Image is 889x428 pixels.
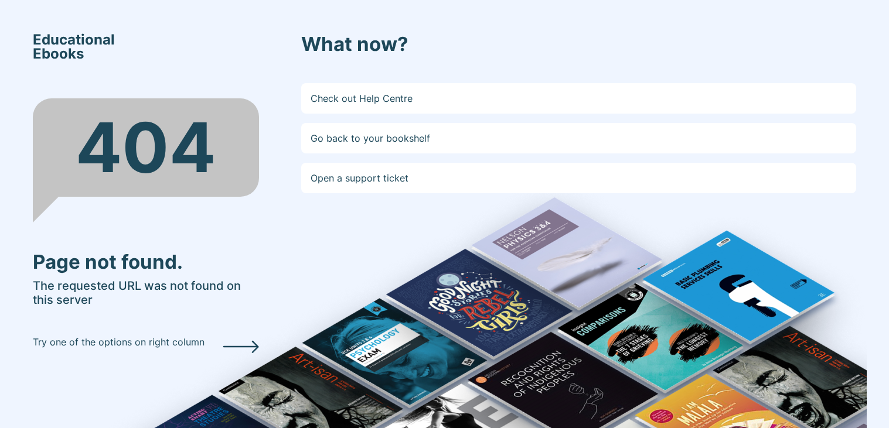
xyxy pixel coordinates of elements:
[33,279,259,307] h5: The requested URL was not found on this server
[33,98,259,197] div: 404
[33,335,205,349] p: Try one of the options on right column
[301,83,857,114] a: Check out Help Centre
[33,251,259,274] h3: Page not found.
[301,123,857,153] a: Go back to your bookshelf
[301,33,857,56] h3: What now?
[301,163,857,193] a: Open a support ticket
[33,33,115,61] span: Educational Ebooks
